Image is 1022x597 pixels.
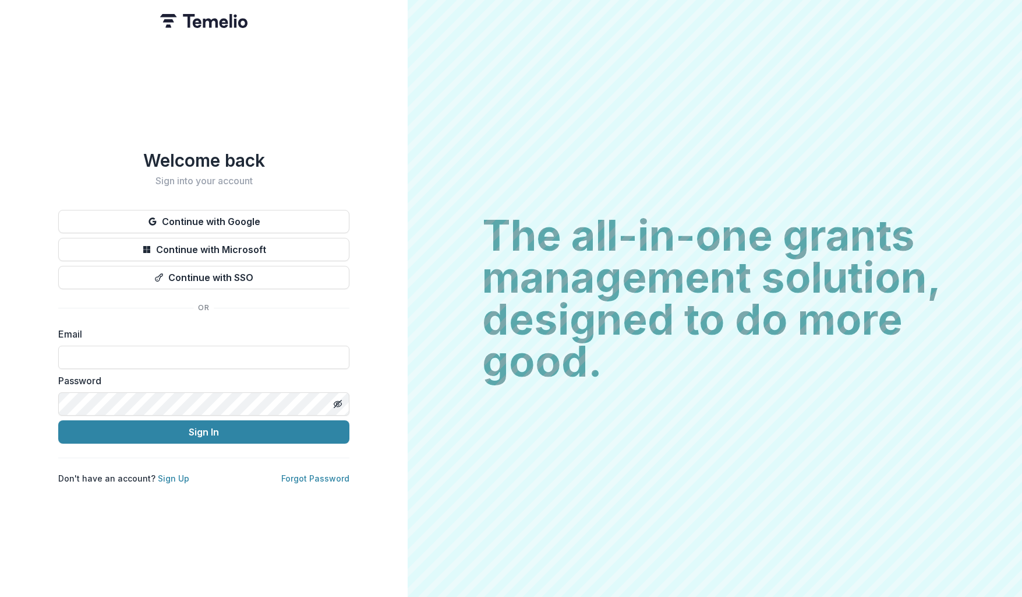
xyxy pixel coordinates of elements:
[58,175,349,187] h2: Sign into your account
[158,473,189,483] a: Sign Up
[58,472,189,484] p: Don't have an account?
[58,266,349,289] button: Continue with SSO
[328,395,347,413] button: Toggle password visibility
[58,327,342,341] label: Email
[58,374,342,388] label: Password
[58,150,349,171] h1: Welcome back
[58,210,349,233] button: Continue with Google
[58,420,349,444] button: Sign In
[281,473,349,483] a: Forgot Password
[160,14,247,28] img: Temelio
[58,238,349,261] button: Continue with Microsoft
